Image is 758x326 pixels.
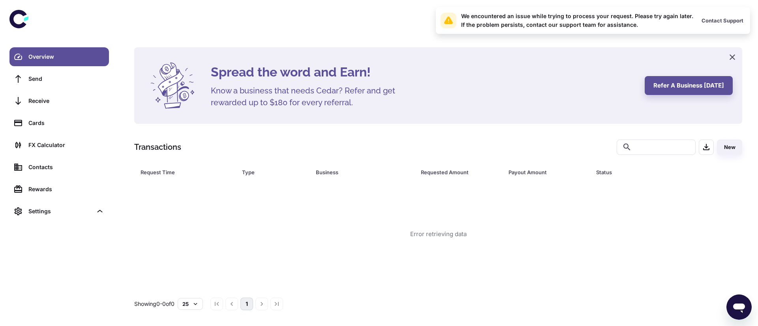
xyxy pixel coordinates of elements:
[596,167,709,178] span: Status
[240,298,253,310] button: page 1
[141,167,233,178] span: Request Time
[211,85,408,108] h5: Know a business that needs Cedar? Refer and get rewarded up to $180 for every referral.
[9,91,109,110] a: Receive
[28,207,92,216] div: Settings
[28,119,104,127] div: Cards
[726,294,752,320] iframe: Button to launch messaging window
[134,141,181,153] h1: Transactions
[9,136,109,155] a: FX Calculator
[645,76,733,95] button: Refer a business [DATE]
[28,75,104,83] div: Send
[421,167,489,178] div: Requested Amount
[9,158,109,177] a: Contacts
[9,69,109,88] a: Send
[141,167,222,178] div: Request Time
[461,12,693,29] div: We encountered an issue while trying to process your request. Please try again later. If the prob...
[28,185,104,194] div: Rewards
[9,47,109,66] a: Overview
[242,167,296,178] div: Type
[178,298,203,310] button: 25
[9,202,109,221] div: Settings
[421,167,499,178] span: Requested Amount
[508,167,576,178] div: Payout Amount
[28,141,104,149] div: FX Calculator
[717,140,742,155] button: New
[9,180,109,199] a: Rewards
[28,163,104,171] div: Contacts
[209,298,284,310] nav: pagination navigation
[508,167,587,178] span: Payout Amount
[28,52,104,61] div: Overview
[211,63,635,82] h4: Spread the word and Earn!
[596,167,699,178] div: Status
[28,97,104,105] div: Receive
[134,300,174,308] p: Showing 0-0 of 0
[9,114,109,132] a: Cards
[410,230,467,239] div: Error retrieving data
[242,167,306,178] span: Type
[700,15,745,26] button: Contact Support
